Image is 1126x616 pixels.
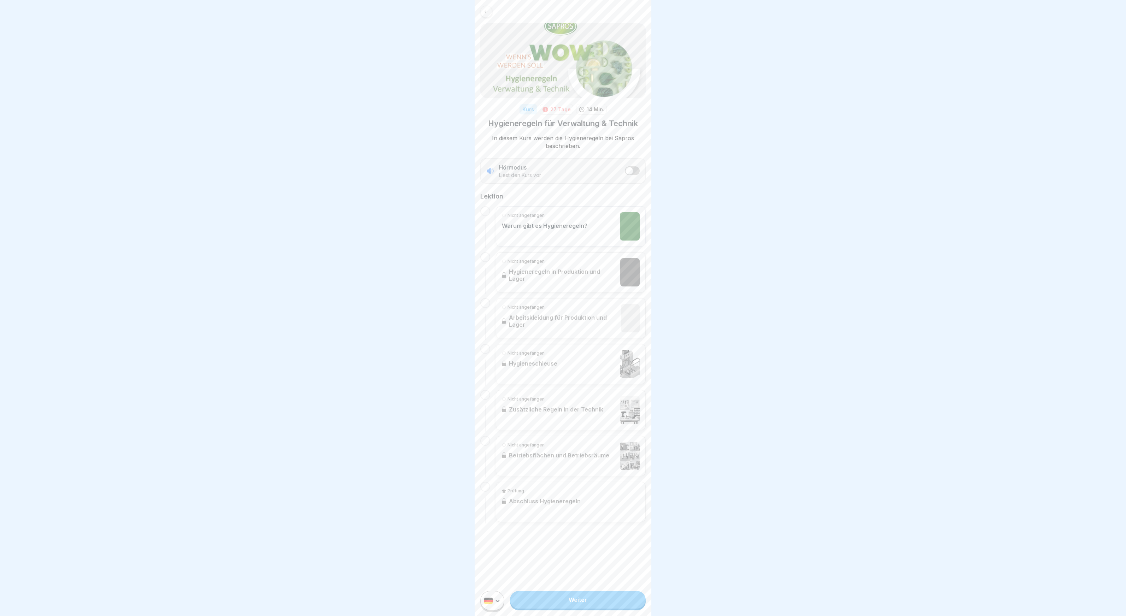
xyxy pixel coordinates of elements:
a: Nicht angefangenWarum gibt es Hygieneregeln? [502,212,640,241]
img: de.svg [484,598,493,604]
p: 14 Min. [587,106,604,113]
h2: Lektion [480,192,646,201]
a: Weiter [510,591,646,609]
p: Liest den Kurs vor [499,172,541,178]
img: lvxmzp5cs4l2w3mjkwgkqcqi.png [620,212,640,241]
p: Warum gibt es Hygieneregeln? [502,222,587,229]
p: In diesem Kurs werden die Hygieneregeln bei Sapros beschrieben. [480,134,646,150]
p: Nicht angefangen [508,212,545,219]
div: Kurs [520,104,537,114]
button: listener mode [625,166,640,175]
p: Hörmodus [499,164,527,171]
h1: Hygieneregeln für Verwaltung & Technik [488,118,638,129]
div: 27 Tage [550,106,571,113]
img: qyq0a2416wu59rzz6gvkqk6n.png [480,23,646,98]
